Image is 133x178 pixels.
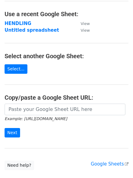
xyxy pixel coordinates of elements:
a: View [75,27,90,33]
a: Need help? [5,161,34,170]
h4: Select another Google Sheet: [5,52,128,60]
input: Paste your Google Sheet URL here [5,104,125,115]
a: HENDLING [5,21,31,26]
small: Example: [URL][DOMAIN_NAME] [5,116,67,121]
input: Next [5,128,20,137]
a: Select... [5,64,27,74]
a: View [75,21,90,26]
a: Google Sheets [91,161,128,167]
h4: Copy/paste a Google Sheet URL: [5,94,128,101]
a: Untitled spreadsheet [5,27,59,33]
h4: Use a recent Google Sheet: [5,10,128,18]
small: View [81,21,90,26]
small: View [81,28,90,33]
